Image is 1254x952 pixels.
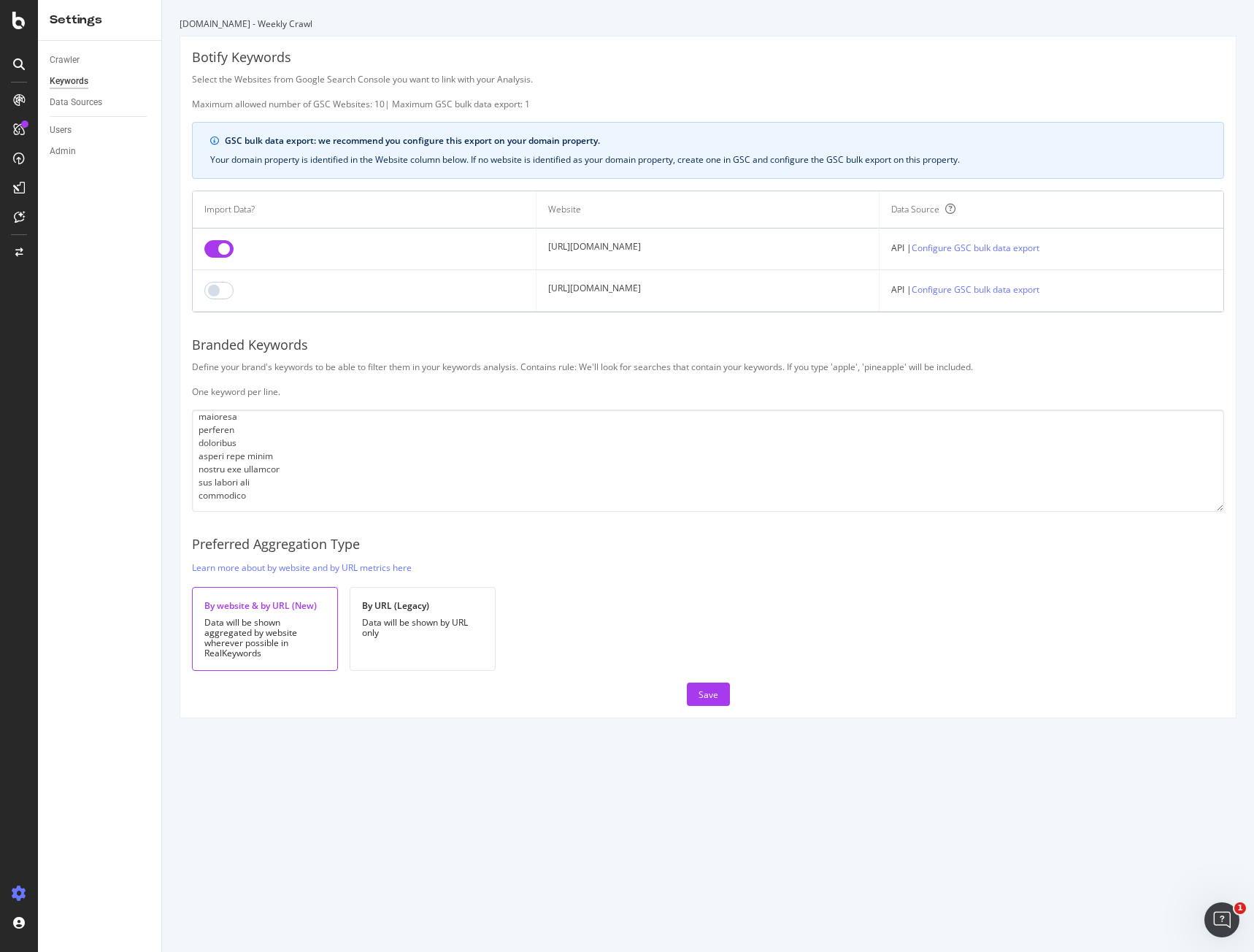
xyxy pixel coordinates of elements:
[192,361,1224,398] div: Define your brand's keywords to be able to filter them in your keywords analysis. Contains rule: ...
[891,282,1212,297] div: API |
[192,122,1224,179] div: info banner
[50,123,151,138] a: Users
[362,599,483,612] div: By URL (Legacy)
[193,191,536,229] th: Import Data?
[536,191,880,229] th: Website
[204,618,326,659] div: Data will be shown aggregated by website wherever possible in RealKeywords
[891,240,1212,256] div: API |
[50,74,88,89] div: Keywords
[50,144,151,159] a: Admin
[180,18,1236,30] div: [DOMAIN_NAME] - Weekly Crawl
[50,74,151,89] a: Keywords
[192,48,1224,67] div: Botify Keywords
[50,95,102,110] div: Data Sources
[192,410,1224,512] textarea: loremi dol sitametco.adi.el sed.doeiusmod.tem.in utlabor etd.magnaaliq.eni.ad minimv qui.nostrude...
[912,282,1039,297] a: Configure GSC bulk data export
[192,560,412,575] a: Learn more about by website and by URL metrics here
[536,229,880,270] td: [URL][DOMAIN_NAME]
[362,618,483,638] div: Data will be shown by URL only
[50,53,80,68] div: Crawler
[192,336,1224,355] div: Branded Keywords
[50,144,76,159] div: Admin
[210,153,1206,166] div: Your domain property is identified in the Website column below. If no website is identified as yo...
[1204,902,1239,937] iframe: Intercom live chat
[699,688,718,701] div: Save
[891,203,939,216] div: Data Source
[204,599,326,612] div: By website & by URL (New)
[192,535,1224,554] div: Preferred Aggregation Type
[225,134,1206,147] div: GSC bulk data export: we recommend you configure this export on your domain property.
[536,270,880,312] td: [URL][DOMAIN_NAME]
[1234,902,1246,914] span: 1
[50,123,72,138] div: Users
[687,683,730,706] button: Save
[192,73,1224,110] div: Select the Websites from Google Search Console you want to link with your Analysis. Maximum allow...
[50,95,151,110] a: Data Sources
[50,53,151,68] a: Crawler
[50,12,150,28] div: Settings
[912,240,1039,256] a: Configure GSC bulk data export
